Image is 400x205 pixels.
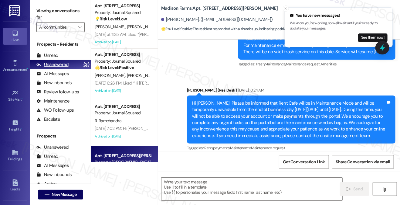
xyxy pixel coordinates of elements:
span: [PERSON_NAME] [95,73,127,78]
span: : The resident responded with a thumbs up, indicating positive engagement and satisfaction with t... [161,26,379,32]
div: Unread [36,52,58,59]
span: R. Ramchandra [95,118,121,123]
div: Property: Journal Squared [95,9,151,16]
div: Review follow-ups [36,89,79,95]
div: Prospects [30,133,91,139]
i:  [346,187,351,192]
a: Inbox [3,28,27,44]
span: Trash , [256,61,265,67]
span: Maintenance request , [286,61,320,67]
div: Property: [GEOGRAPHIC_DATA] [95,159,151,165]
strong: 🌟 Risk Level: Positive [161,26,192,31]
div: Unanswered [36,61,69,68]
div: [DATE] 10:24 AM [237,87,264,93]
div: WO Follow-ups [36,107,74,113]
div: Property: Journal Squared [95,110,151,116]
div: Escalate [36,116,60,123]
button: Close toast [283,5,289,12]
i:  [78,25,81,30]
button: New Message [38,190,83,200]
strong: 🌟 Risk Level: Positive [95,65,134,70]
span: [PERSON_NAME] [95,24,127,30]
div: Active [36,181,57,187]
div: Unanswered [36,144,69,151]
div: You have new messages! [290,12,388,19]
span: [PERSON_NAME] [127,24,159,30]
input: All communities [39,22,75,32]
button: Share Conversation via email [332,155,394,169]
span: Share Conversation via email [336,159,390,165]
p: We know you're working, so we'll wait until you're ready to update your messages. [290,21,388,31]
div: Maintenance [36,98,70,104]
div: Apt. [STREET_ADDRESS] [95,103,151,110]
span: Amenities [320,61,337,67]
div: Archived on [DATE] [94,87,151,95]
span: Maintenance , [230,145,251,151]
span: Get Conversation Link [283,159,325,165]
span: New Message [52,191,76,198]
div: All Messages [36,71,69,77]
div: Tagged as: [238,60,395,68]
div: Property: Journal Squared [95,58,151,64]
div: New Inbounds [36,80,72,86]
div: Prospects + Residents [30,41,91,47]
i:  [382,187,387,192]
a: Buildings [3,148,27,164]
button: Get Conversation Link [279,155,329,169]
span: Maintenance request [251,145,285,151]
div: Unread [36,153,58,160]
div: Tagged as: [187,144,395,152]
div: Apt. [STREET_ADDRESS] [95,3,151,9]
b: Madison Farms: Apt. [STREET_ADDRESS][PERSON_NAME] [161,5,278,12]
span: • [27,67,28,71]
div: Archived on [DATE] [94,133,151,140]
div: Archived on [DATE] [94,38,151,46]
div: Hi [PERSON_NAME]! Please be informed that Rent Cafe will be in Maintenance Mode and will be tempo... [192,100,386,139]
div: (3) [82,60,91,69]
a: Insights • [3,118,27,134]
a: Leads [3,178,27,194]
label: Viewing conversations for [36,6,85,22]
div: All Messages [36,162,69,169]
button: Send [340,182,369,196]
strong: 💡 Risk Level: Low [95,16,127,22]
span: • [21,126,22,130]
a: Site Visit • [3,88,27,104]
span: Rent/payments , [205,145,230,151]
div: New Inbounds [36,172,72,178]
div: [PERSON_NAME] (ResiDesk) [187,87,395,96]
span: Maintenance , [265,61,286,67]
span: [PERSON_NAME] [127,73,157,78]
div: Apt. [STREET_ADDRESS] [95,51,151,58]
span: Send [353,186,363,192]
img: ResiDesk Logo [9,5,21,16]
button: See them now! [358,33,388,42]
div: [PERSON_NAME]. ([EMAIL_ADDRESS][DOMAIN_NAME]) [161,16,273,23]
i:  [45,192,49,197]
div: Apt. [STREET_ADDRESS][PERSON_NAME] [95,153,151,159]
div: [DATE] 6:26 PM: Liked “Hi [PERSON_NAME] and [PERSON_NAME]! Starting [DATE]…” [95,80,240,86]
span: • [22,96,23,101]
